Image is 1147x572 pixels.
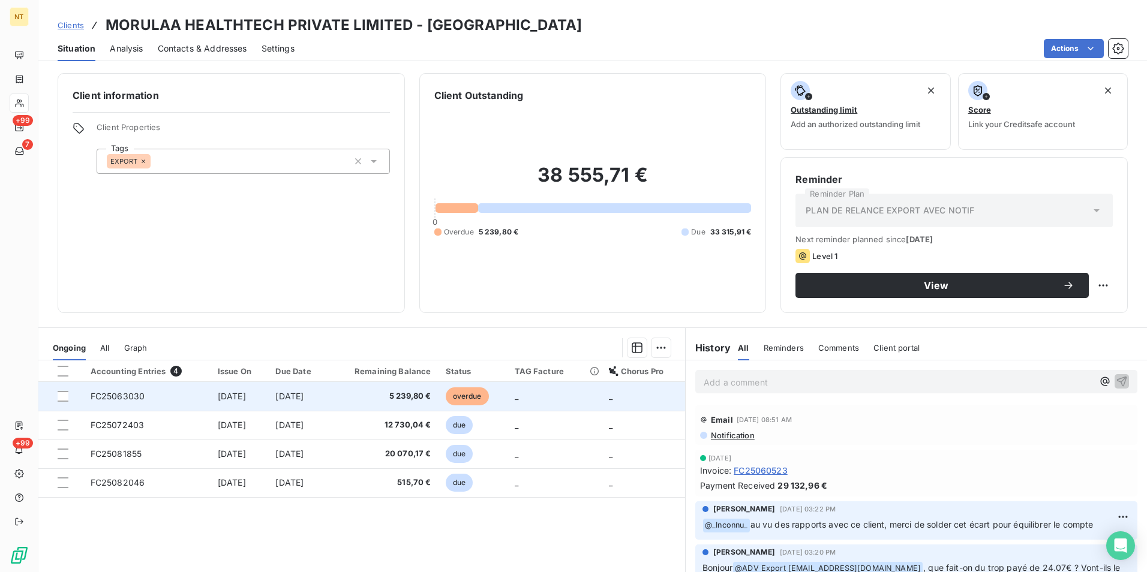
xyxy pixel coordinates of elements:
span: [DATE] [218,477,246,487]
div: Open Intercom Messenger [1106,531,1135,560]
span: _ [515,420,518,430]
input: Add a tag [151,156,160,167]
span: due [446,416,473,434]
span: Outstanding limit [791,105,857,115]
div: TAG Facture [515,366,594,376]
span: [DATE] [275,448,304,459]
span: Due [691,227,705,237]
span: _ [609,448,612,459]
a: Clients [58,19,84,31]
div: Status [446,366,501,376]
span: [PERSON_NAME] [713,504,775,514]
span: 5 239,80 € [336,390,431,402]
span: due [446,445,473,463]
span: Analysis [110,43,143,55]
span: Clients [58,20,84,30]
span: [DATE] [218,420,246,430]
span: @ _Inconnu_ [703,519,750,532]
h6: Client information [73,88,390,103]
span: Client portal [873,343,920,353]
div: Due Date [275,366,321,376]
span: Next reminder planned since [795,234,1113,244]
button: ScoreLink your Creditsafe account [958,73,1128,150]
span: Reminders [764,343,804,353]
h2: 38 555,71 € [434,163,752,199]
span: 0 [433,217,437,227]
span: [DATE] [708,454,731,462]
button: View [795,273,1089,298]
span: [DATE] 03:22 PM [780,505,836,513]
span: overdue [446,387,489,405]
span: Contacts & Addresses [158,43,247,55]
span: View [810,281,1062,290]
span: Overdue [444,227,474,237]
span: 20 070,17 € [336,448,431,460]
span: Payment Received [700,479,775,492]
img: Logo LeanPay [10,546,29,565]
span: 4 [170,366,181,377]
div: Accounting Entries [91,366,203,377]
span: 33 315,91 € [710,227,752,237]
span: [DATE] [906,234,933,244]
span: _ [515,391,518,401]
span: Graph [124,343,148,353]
div: NT [10,7,29,26]
span: Client Properties [97,122,390,139]
span: [PERSON_NAME] [713,547,775,558]
span: 29 132,96 € [777,479,827,492]
span: FC25072403 [91,420,145,430]
div: Chorus Pro [609,366,678,376]
span: +99 [13,115,33,126]
div: Remaining Balance [336,366,431,376]
div: Issue On [218,366,262,376]
span: Situation [58,43,95,55]
span: _ [609,420,612,430]
h6: Client Outstanding [434,88,524,103]
span: [DATE] 03:20 PM [780,549,836,556]
h6: Reminder [795,172,1113,186]
span: [DATE] [275,420,304,430]
span: Score [968,105,991,115]
span: _ [515,448,518,459]
span: au vu des rapports avec ce client, merci de solder cet écart pour équilibrer le compte [750,519,1094,529]
span: EXPORT [110,158,137,165]
span: 515,70 € [336,477,431,489]
span: [DATE] 08:51 AM [737,416,792,423]
button: Actions [1044,39,1104,58]
span: 5 239,80 € [479,227,519,237]
span: FC25081855 [91,448,142,459]
span: All [738,343,749,353]
span: [DATE] [218,448,246,459]
button: Outstanding limitAdd an authorized outstanding limit [780,73,950,150]
span: Add an authorized outstanding limit [791,119,920,129]
span: 12 730,04 € [336,419,431,431]
span: _ [609,477,612,487]
span: FC25063030 [91,391,145,401]
span: Email [711,415,733,425]
span: 7 [22,139,33,150]
span: Comments [818,343,859,353]
span: Settings [262,43,295,55]
span: Link your Creditsafe account [968,119,1075,129]
span: PLAN DE RELANCE EXPORT AVEC NOTIF [806,204,974,216]
span: All [100,343,109,353]
span: [DATE] [275,391,304,401]
span: FC25082046 [91,477,145,487]
span: due [446,474,473,492]
h6: History [686,341,731,355]
span: FC25060523 [734,464,788,477]
span: Invoice : [700,464,731,477]
span: [DATE] [275,477,304,487]
span: Ongoing [53,343,86,353]
span: _ [515,477,518,487]
span: _ [609,391,612,401]
span: [DATE] [218,391,246,401]
span: +99 [13,438,33,448]
h3: MORULAA HEALTHTECH PRIVATE LIMITED - [GEOGRAPHIC_DATA] [106,14,582,36]
span: Level 1 [812,251,837,261]
span: Notification [710,430,755,440]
